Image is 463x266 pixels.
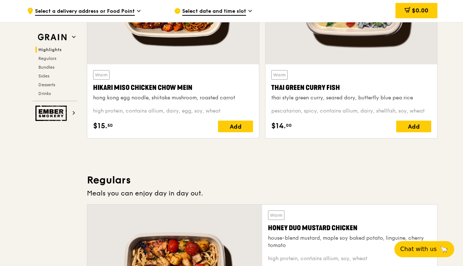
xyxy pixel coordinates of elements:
button: Chat with us🦙 [394,241,454,257]
span: Bundles [38,65,54,70]
div: Honey Duo Mustard Chicken [268,223,431,233]
span: Select a delivery address or Food Point [35,8,135,16]
div: pescatarian, spicy, contains allium, dairy, shellfish, soy, wheat [271,107,431,115]
span: 00 [286,122,292,128]
span: $14. [271,121,286,132]
span: Highlights [38,47,62,52]
span: Regulars [38,56,56,61]
img: Ember Smokery web logo [35,106,69,121]
div: Add [218,121,253,132]
span: Select date and time slot [182,8,246,16]
div: hong kong egg noodle, shiitake mushroom, roasted carrot [93,94,253,102]
div: high protein, contains allium, dairy, egg, soy, wheat [93,107,253,115]
span: Desserts [38,82,55,87]
span: Sides [38,73,49,79]
div: high protein, contains allium, soy, wheat [268,255,431,262]
div: Warm [93,70,110,80]
h3: Regulars [87,174,437,187]
span: Drinks [38,91,51,96]
div: Thai Green Curry Fish [271,83,431,93]
span: 50 [107,122,113,128]
div: Meals you can enjoy day in day out. [87,188,437,198]
span: $15. [93,121,107,132]
div: house-blend mustard, maple soy baked potato, linguine, cherry tomato [268,235,431,249]
span: $0.00 [412,7,428,14]
div: thai style green curry, seared dory, butterfly blue pea rice [271,94,431,102]
div: Warm [268,210,284,220]
span: 🦙 [440,245,448,254]
div: Warm [271,70,288,80]
span: Chat with us [400,245,437,254]
div: Hikari Miso Chicken Chow Mein [93,83,253,93]
div: Add [396,121,431,132]
img: Grain web logo [35,31,69,44]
